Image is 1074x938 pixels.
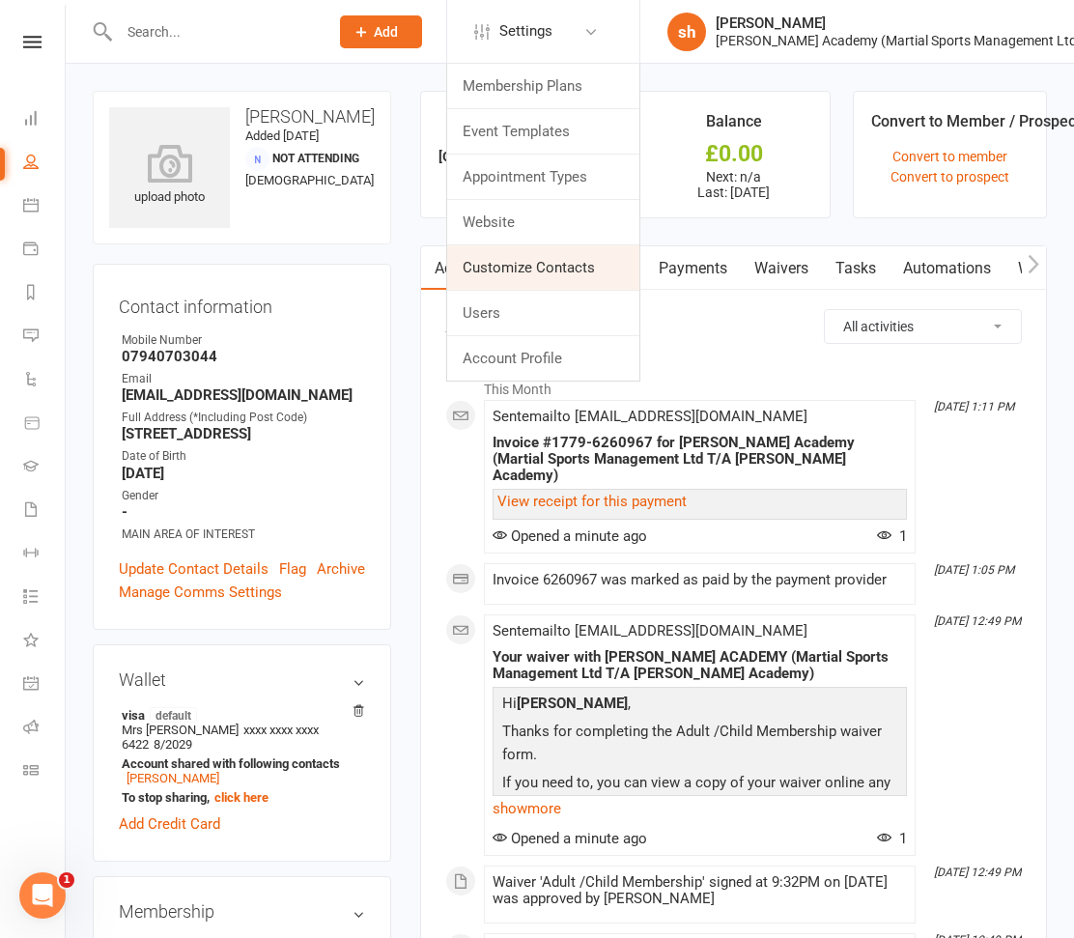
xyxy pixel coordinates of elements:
a: Website [447,200,639,244]
a: Calendar [23,185,67,229]
time: Added [DATE] [245,128,319,143]
div: Your waiver with [PERSON_NAME] ACADEMY (Martial Sports Management Ltd T/A [PERSON_NAME] Academy) [493,649,907,682]
span: 1 [59,872,74,888]
div: upload photo [109,144,230,208]
a: click here [214,790,268,805]
a: Archive [317,557,365,581]
a: Product Sales [23,403,67,446]
a: Reports [23,272,67,316]
strong: [STREET_ADDRESS] [122,425,365,442]
p: Thanks for completing the Adult /Child Membership waiver form. [497,720,902,771]
strong: visa [122,707,355,723]
li: This Month [445,369,1022,400]
span: Not Attending [272,152,359,165]
h3: Activity [445,309,1022,339]
a: People [23,142,67,185]
div: Invoice #1779-6260967 for [PERSON_NAME] Academy (Martial Sports Management Ltd T/A [PERSON_NAME] ... [493,435,907,484]
strong: 07940703044 [122,348,365,365]
div: £0.00 [655,144,812,164]
a: Membership Plans [447,64,639,108]
span: Sent email to [EMAIL_ADDRESS][DOMAIN_NAME] [493,408,807,425]
a: Automations [890,246,1004,291]
h3: [PERSON_NAME] [109,107,375,127]
span: 1 [877,527,907,545]
p: Hi , [497,692,902,720]
strong: [GEOGRAPHIC_DATA] AFTER SCHOOL CLUB AUTUM... [438,149,769,164]
a: [PERSON_NAME] [127,771,219,785]
strong: - [122,503,365,521]
a: Manage Comms Settings [119,581,282,604]
span: 1 [877,830,907,847]
span: Opened a minute ago [493,830,647,847]
a: Flag [279,557,306,581]
li: Mrs [PERSON_NAME] [119,704,365,808]
strong: To stop sharing, [122,790,355,805]
span: default [150,707,197,723]
button: Add [340,15,422,48]
a: Dashboard [23,99,67,142]
i: [DATE] 12:49 PM [934,614,1021,628]
span: xxxx xxxx xxxx 6422 [122,723,319,752]
i: [DATE] 1:05 PM [934,563,1014,577]
span: Sent email to [EMAIL_ADDRESS][DOMAIN_NAME] [493,622,807,640]
p: If you need to, you can view a copy of your waiver online any time using the link below: [497,771,902,822]
a: Convert to member [892,149,1007,164]
span: Opened a minute ago [493,527,647,545]
a: Payments [645,246,741,291]
p: Next: n/a Last: [DATE] [655,169,812,200]
strong: [DATE] [122,465,365,482]
div: MAIN AREA OF INTEREST [122,526,365,544]
div: Gender [122,487,365,505]
a: View receipt for this payment [497,493,687,510]
h3: Contact information [119,290,365,317]
div: Full Address (*Including Post Code) [122,409,365,427]
a: Users [447,291,639,335]
strong: Account shared with following contacts [122,756,355,771]
span: Add [374,24,398,40]
iframe: Intercom live chat [19,872,66,919]
a: What's New [23,620,67,664]
a: Add Credit Card [119,812,220,836]
h3: Wallet [119,670,365,690]
div: Email [122,370,365,388]
a: Roll call kiosk mode [23,707,67,751]
a: Waivers [741,246,822,291]
a: Payments [23,229,67,272]
a: Account Profile [447,336,639,381]
div: sh [667,13,706,51]
a: Class kiosk mode [23,751,67,794]
input: Search... [113,18,315,45]
a: Event Templates [447,109,639,154]
span: [DEMOGRAPHIC_DATA] [245,173,374,187]
span: Settings [499,10,552,53]
strong: [EMAIL_ADDRESS][DOMAIN_NAME] [122,386,365,404]
i: [DATE] 12:49 PM [934,866,1021,879]
a: Tasks [822,246,890,291]
div: Invoice 6260967 was marked as paid by the payment provider [493,572,907,588]
div: Mobile Number [122,331,365,350]
h3: Membership [119,902,365,922]
div: Date of Birth [122,447,365,466]
a: Update Contact Details [119,557,268,581]
a: General attendance kiosk mode [23,664,67,707]
div: Balance [706,109,762,144]
div: Waiver 'Adult /Child Membership' signed at 9:32PM on [DATE] was approved by [PERSON_NAME] [493,874,907,907]
a: show more [493,795,907,822]
a: Appointment Types [447,155,639,199]
i: [DATE] 1:11 PM [934,400,1014,413]
a: Convert to prospect [890,169,1009,185]
span: 8/2029 [154,737,192,752]
strong: [PERSON_NAME] [517,695,628,712]
a: Customize Contacts [447,245,639,290]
